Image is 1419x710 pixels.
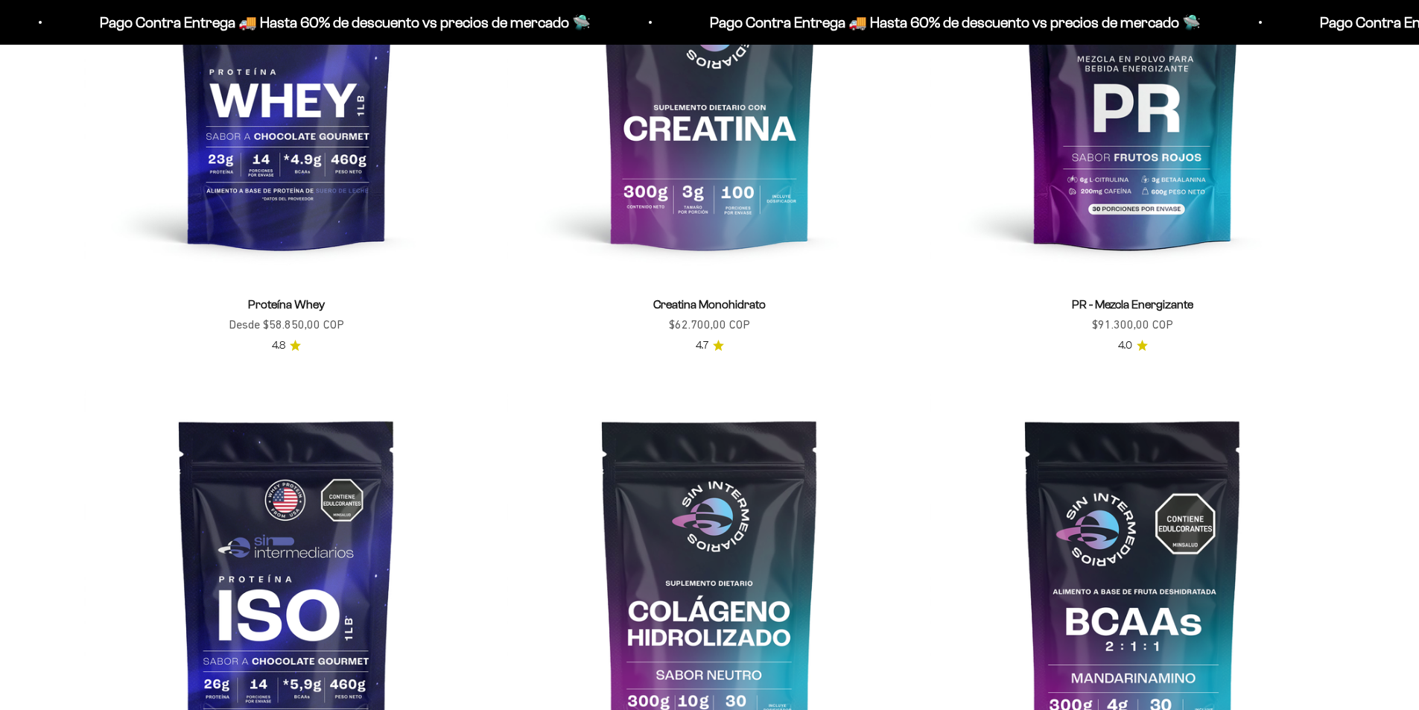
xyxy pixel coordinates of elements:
[1118,337,1132,354] span: 4.0
[31,10,521,34] p: Pago Contra Entrega 🚚 Hasta 60% de descuento vs precios de mercado 🛸
[248,298,325,311] a: Proteína Whey
[1092,315,1173,335] sale-price: $91.300,00 COP
[272,337,285,354] span: 4.8
[272,337,301,354] a: 4.84.8 de 5.0 estrellas
[653,298,766,311] a: Creatina Monohidrato
[696,337,708,354] span: 4.7
[641,10,1131,34] p: Pago Contra Entrega 🚚 Hasta 60% de descuento vs precios de mercado 🛸
[1118,337,1148,354] a: 4.04.0 de 5.0 estrellas
[696,337,724,354] a: 4.74.7 de 5.0 estrellas
[229,315,344,335] sale-price: Desde $58.850,00 COP
[669,315,750,335] sale-price: $62.700,00 COP
[1072,298,1193,311] a: PR - Mezcla Energizante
